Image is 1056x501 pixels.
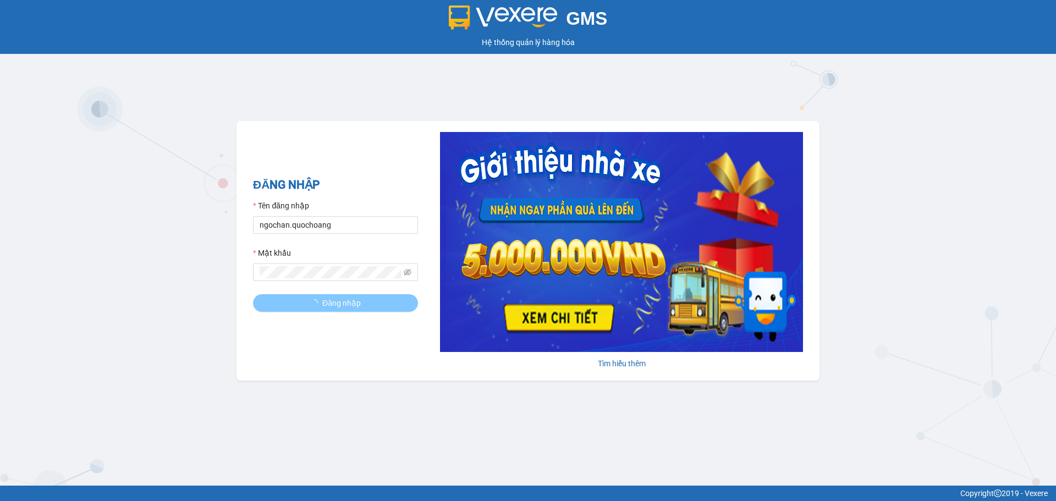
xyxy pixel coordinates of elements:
[310,299,322,307] span: loading
[8,487,1048,499] div: Copyright 2019 - Vexere
[404,268,411,276] span: eye-invisible
[449,16,608,25] a: GMS
[449,5,558,30] img: logo 2
[253,247,291,259] label: Mật khẩu
[260,266,402,278] input: Mật khẩu
[253,216,418,234] input: Tên đăng nhập
[440,132,803,352] img: banner-0
[994,489,1002,497] span: copyright
[322,297,361,309] span: Đăng nhập
[253,294,418,312] button: Đăng nhập
[253,176,418,194] h2: ĐĂNG NHẬP
[440,357,803,370] div: Tìm hiểu thêm
[566,8,607,29] span: GMS
[3,36,1053,48] div: Hệ thống quản lý hàng hóa
[253,200,309,212] label: Tên đăng nhập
